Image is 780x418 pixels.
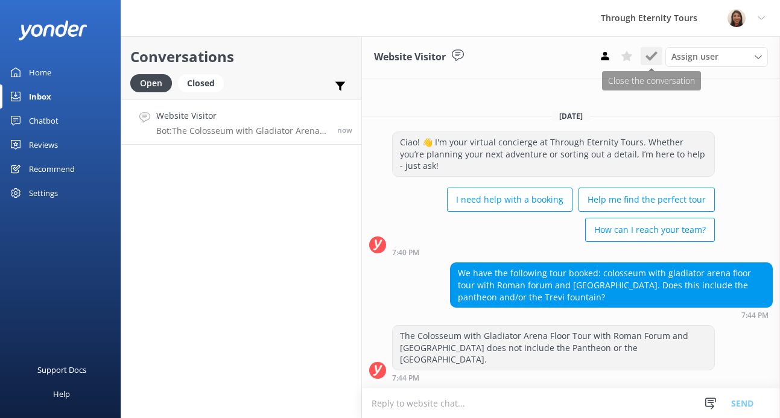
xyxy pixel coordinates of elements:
strong: 7:44 PM [741,312,769,319]
div: Open [130,74,172,92]
div: Aug 28 2025 07:40pm (UTC +02:00) Europe/Amsterdam [392,248,715,256]
span: [DATE] [552,111,590,121]
button: How can I reach your team? [585,218,715,242]
div: Chatbot [29,109,59,133]
h2: Conversations [130,45,352,68]
div: Settings [29,181,58,205]
button: I need help with a booking [447,188,572,212]
div: Home [29,60,51,84]
div: Reviews [29,133,58,157]
a: Website VisitorBot:The Colosseum with Gladiator Arena Floor Tour with Roman Forum and [GEOGRAPHIC... [121,100,361,145]
span: Assign user [671,50,718,63]
div: Assign User [665,47,768,66]
a: Open [130,76,178,89]
a: Closed [178,76,230,89]
span: Aug 28 2025 07:44pm (UTC +02:00) Europe/Amsterdam [337,125,352,135]
img: 725-1755267273.png [728,9,746,27]
p: Bot: The Colosseum with Gladiator Arena Floor Tour with Roman Forum and [GEOGRAPHIC_DATA] does no... [156,125,328,136]
strong: 7:40 PM [392,249,419,256]
div: Inbox [29,84,51,109]
strong: 7:44 PM [392,375,419,382]
div: Help [53,382,70,406]
img: yonder-white-logo.png [18,21,87,40]
button: Help me find the perfect tour [579,188,715,212]
div: Closed [178,74,224,92]
div: Aug 28 2025 07:44pm (UTC +02:00) Europe/Amsterdam [392,373,715,382]
div: Ciao! 👋 I'm your virtual concierge at Through Eternity Tours. Whether you’re planning your next a... [393,132,714,176]
div: Support Docs [37,358,86,382]
div: The Colosseum with Gladiator Arena Floor Tour with Roman Forum and [GEOGRAPHIC_DATA] does not inc... [393,326,714,370]
h3: Website Visitor [374,49,446,65]
div: Recommend [29,157,75,181]
div: We have the following tour booked: colosseum with gladiator arena floor tour with Roman forum and... [451,263,772,307]
div: Aug 28 2025 07:44pm (UTC +02:00) Europe/Amsterdam [450,311,773,319]
h4: Website Visitor [156,109,328,122]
